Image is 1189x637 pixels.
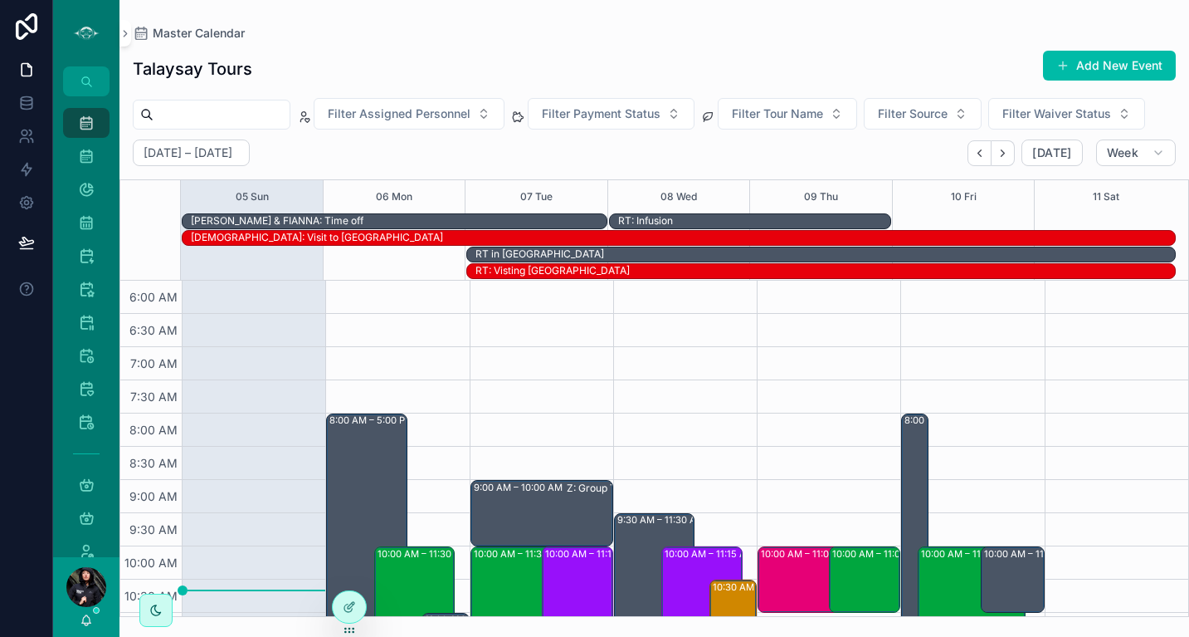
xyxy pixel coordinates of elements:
button: Next [992,140,1015,166]
div: 10:00 AM – 11:30 AM [474,547,569,561]
div: 8:00 AM – 5:00 PM [329,414,417,427]
span: 8:30 AM [125,456,182,470]
span: 6:30 AM [125,323,182,337]
button: Week [1096,140,1176,166]
span: Filter Payment Status [542,105,660,122]
button: Add New Event [1043,51,1176,81]
div: 10:00 AM – 11:00 AM [832,547,928,561]
div: [PERSON_NAME] & FIANNA: Time off [191,214,363,228]
span: 9:00 AM [125,489,182,503]
h1: Talaysay Tours [133,57,252,81]
button: 05 Sun [236,180,269,213]
div: RT: Visting [GEOGRAPHIC_DATA] [475,264,630,277]
span: Filter Tour Name [732,105,823,122]
div: SHAE: Visit to Japan [191,230,443,245]
div: RT: Infusion [618,214,673,228]
div: RT: Visting England [475,263,630,278]
div: [DEMOGRAPHIC_DATA]: Visit to [GEOGRAPHIC_DATA] [191,231,443,244]
span: Filter Assigned Personnel [328,105,470,122]
div: 8:00 AM – 5:00 PM [904,414,992,427]
button: Select Button [528,98,694,130]
button: Select Button [718,98,857,130]
a: Master Calendar [133,25,245,42]
div: scrollable content [53,96,119,557]
span: 7:00 AM [126,356,182,370]
div: 10:00 AM – 11:15 AM [665,547,758,561]
span: Master Calendar [153,25,245,42]
span: Filter Waiver Status [1002,105,1111,122]
button: 07 Tue [520,180,553,213]
button: 09 Thu [804,180,838,213]
div: 10:00 AM – 11:15 AM [662,547,742,629]
div: 10:00 AM – 11:30 AM [921,547,1016,561]
div: Z: Group Tours (1) [PERSON_NAME], TW:WTRT-RHAD [567,482,704,495]
div: 10:00 AM – 11:00 AM [761,547,856,561]
div: RT: Infusion [618,213,673,228]
div: 10:00 AM – 11:00 AM [984,547,1079,561]
div: 9:00 AM – 10:00 AM [474,481,567,494]
span: 8:00 AM [125,423,182,437]
span: 10:30 AM [120,589,182,603]
button: [DATE] [1021,140,1082,166]
span: 9:30 AM [125,522,182,537]
div: 10:00 AM – 11:00 AMVAN: TO - [PERSON_NAME] (24) [PERSON_NAME], TW:PBFU-WFTZ [758,547,878,612]
button: Back [967,140,992,166]
button: Select Button [314,98,504,130]
div: 9:30 AM – 11:30 AM [617,513,709,527]
span: 7:30 AM [126,390,182,404]
span: 10:00 AM [120,556,182,570]
span: 6:00 AM [125,290,182,304]
div: BLYTHE & FIANNA: Time off [191,213,363,228]
button: Select Button [864,98,982,130]
button: 06 Mon [376,180,412,213]
img: App logo [73,20,100,47]
button: Select Button [988,98,1145,130]
span: Filter Source [878,105,948,122]
span: Week [1107,145,1138,160]
div: 10:00 AM – 11:00 AM [982,547,1044,612]
div: 10:30 AM – 12:30 PM [713,581,809,594]
div: 9:00 AM – 10:00 AMZ: Group Tours (1) [PERSON_NAME], TW:WTRT-RHAD [471,481,612,546]
button: 10 Fri [951,180,977,213]
div: 10:00 AM – 11:15 AM [543,547,612,629]
button: 08 Wed [660,180,697,213]
div: 10:00 AM – 11:00 AM [830,547,899,612]
div: 10:00 AM – 11:30 AM [378,547,473,561]
h2: [DATE] – [DATE] [144,145,232,161]
div: 10:00 AM – 11:15 AM [545,547,639,561]
span: [DATE] [1032,145,1071,160]
div: RT in UK [475,247,604,262]
div: RT in [GEOGRAPHIC_DATA] [475,247,604,261]
button: 11 Sat [1093,180,1119,213]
